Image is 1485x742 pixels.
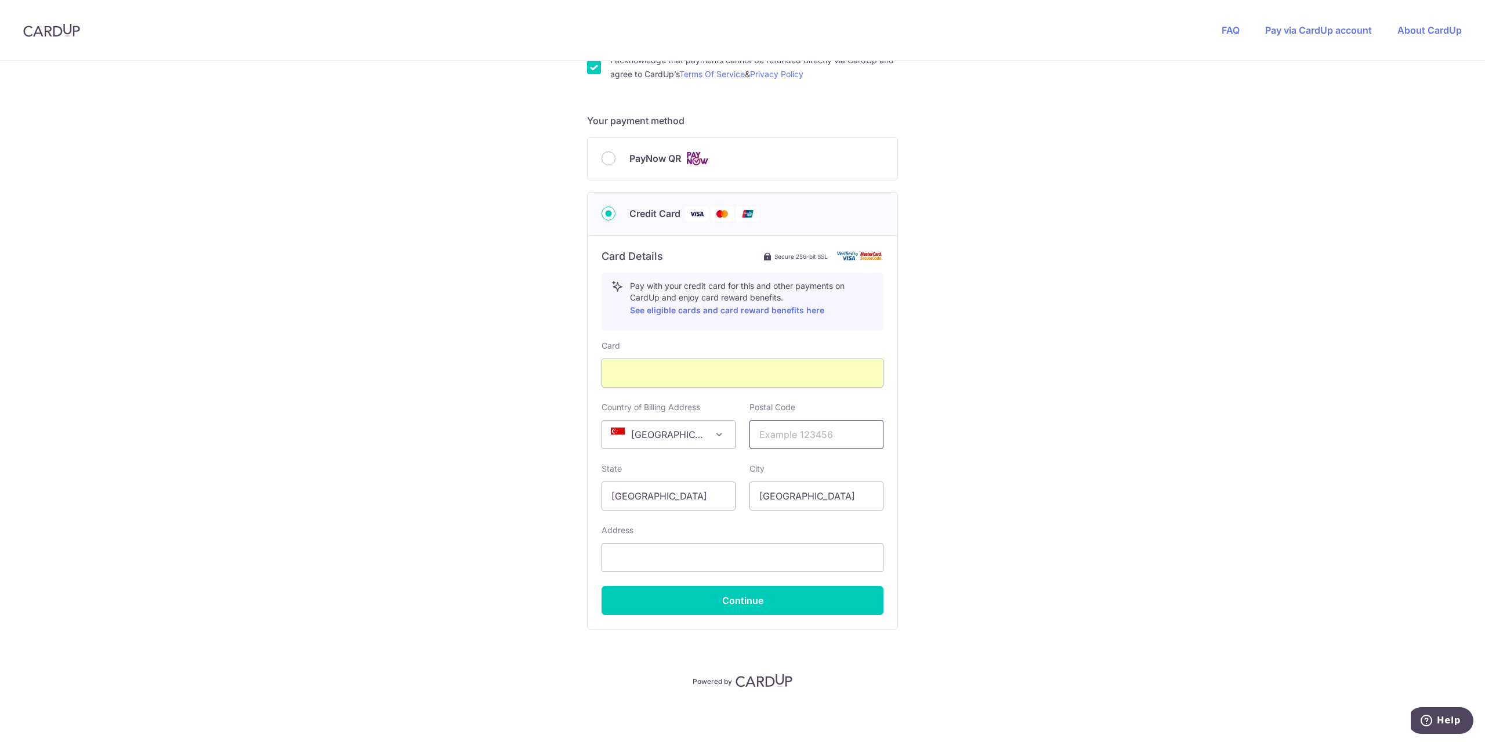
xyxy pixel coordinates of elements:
[602,207,883,221] div: Credit Card Visa Mastercard Union Pay
[679,69,745,79] a: Terms Of Service
[629,207,680,220] span: Credit Card
[602,420,736,449] span: Singapore
[587,114,898,128] h5: Your payment method
[736,674,792,687] img: CardUp
[749,420,883,449] input: Example 123456
[602,524,633,536] label: Address
[610,53,898,81] label: I acknowledge that payments cannot be refunded directly via CardUp and agree to CardUp’s &
[1265,24,1372,36] a: Pay via CardUp account
[630,280,874,317] p: Pay with your credit card for this and other payments on CardUp and enjoy card reward benefits.
[685,207,708,221] img: Visa
[1411,707,1473,736] iframe: Opens a widget where you can find more information
[602,401,700,413] label: Country of Billing Address
[630,305,824,315] a: See eligible cards and card reward benefits here
[749,401,795,413] label: Postal Code
[750,69,803,79] a: Privacy Policy
[711,207,734,221] img: Mastercard
[749,463,765,475] label: City
[837,251,883,261] img: card secure
[1397,24,1462,36] a: About CardUp
[602,463,622,475] label: State
[693,675,732,686] p: Powered by
[602,586,883,615] button: Continue
[602,249,663,263] h6: Card Details
[602,421,735,448] span: Singapore
[602,340,620,352] label: Card
[602,151,883,166] div: PayNow QR Cards logo
[1222,24,1240,36] a: FAQ
[629,151,681,165] span: PayNow QR
[686,151,709,166] img: Cards logo
[611,366,874,380] iframe: Secure card payment input frame
[23,23,80,37] img: CardUp
[774,252,828,261] span: Secure 256-bit SSL
[736,207,759,221] img: Union Pay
